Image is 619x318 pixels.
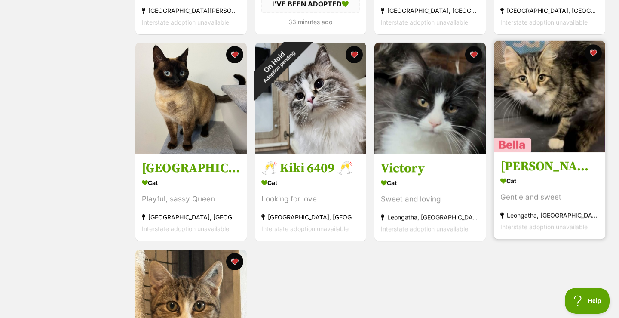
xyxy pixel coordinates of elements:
[135,43,247,154] img: Egypt
[374,154,486,241] a: Victory Cat Sweet and loving Leongatha, [GEOGRAPHIC_DATA] Interstate adoption unavailable favourite
[226,253,243,270] button: favourite
[374,43,486,154] img: Victory
[494,41,605,152] img: Belladonna
[262,50,296,84] span: Adoption pending
[381,5,479,16] div: [GEOGRAPHIC_DATA], [GEOGRAPHIC_DATA]
[381,194,479,205] div: Sweet and loving
[381,225,468,233] span: Interstate adoption unavailable
[142,19,229,26] span: Interstate adoption unavailable
[585,44,602,62] button: favourite
[261,161,360,177] h3: 🥂 Kiki 6409 🥂
[261,177,360,189] div: Cat
[142,5,240,16] div: [GEOGRAPHIC_DATA][PERSON_NAME][GEOGRAPHIC_DATA]
[135,154,247,241] a: [GEOGRAPHIC_DATA] Cat Playful, sassy Queen [GEOGRAPHIC_DATA], [GEOGRAPHIC_DATA] Interstate adopti...
[346,46,363,63] button: favourite
[381,212,479,223] div: Leongatha, [GEOGRAPHIC_DATA]
[465,46,482,63] button: favourite
[261,16,360,28] div: 33 minutes ago
[500,159,599,175] h3: [PERSON_NAME]
[500,210,599,222] div: Leongatha, [GEOGRAPHIC_DATA]
[565,288,610,314] iframe: Help Scout Beacon - Open
[142,161,240,177] h3: [GEOGRAPHIC_DATA]
[500,192,599,204] div: Gentle and sweet
[500,19,588,26] span: Interstate adoption unavailable
[500,175,599,188] div: Cat
[381,161,479,177] h3: Victory
[226,46,243,63] button: favourite
[239,27,314,102] div: On Hold
[255,154,366,241] a: 🥂 Kiki 6409 🥂 Cat Looking for love [GEOGRAPHIC_DATA], [GEOGRAPHIC_DATA] Interstate adoption unava...
[261,194,360,205] div: Looking for love
[142,225,229,233] span: Interstate adoption unavailable
[381,19,468,26] span: Interstate adoption unavailable
[500,224,588,231] span: Interstate adoption unavailable
[261,225,349,233] span: Interstate adoption unavailable
[142,212,240,223] div: [GEOGRAPHIC_DATA], [GEOGRAPHIC_DATA]
[381,177,479,189] div: Cat
[142,177,240,189] div: Cat
[255,147,366,156] a: On HoldAdoption pending
[142,194,240,205] div: Playful, sassy Queen
[261,212,360,223] div: [GEOGRAPHIC_DATA], [GEOGRAPHIC_DATA]
[500,5,599,16] div: [GEOGRAPHIC_DATA], [GEOGRAPHIC_DATA]
[494,152,605,240] a: [PERSON_NAME] Cat Gentle and sweet Leongatha, [GEOGRAPHIC_DATA] Interstate adoption unavailable f...
[255,43,366,154] img: 🥂 Kiki 6409 🥂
